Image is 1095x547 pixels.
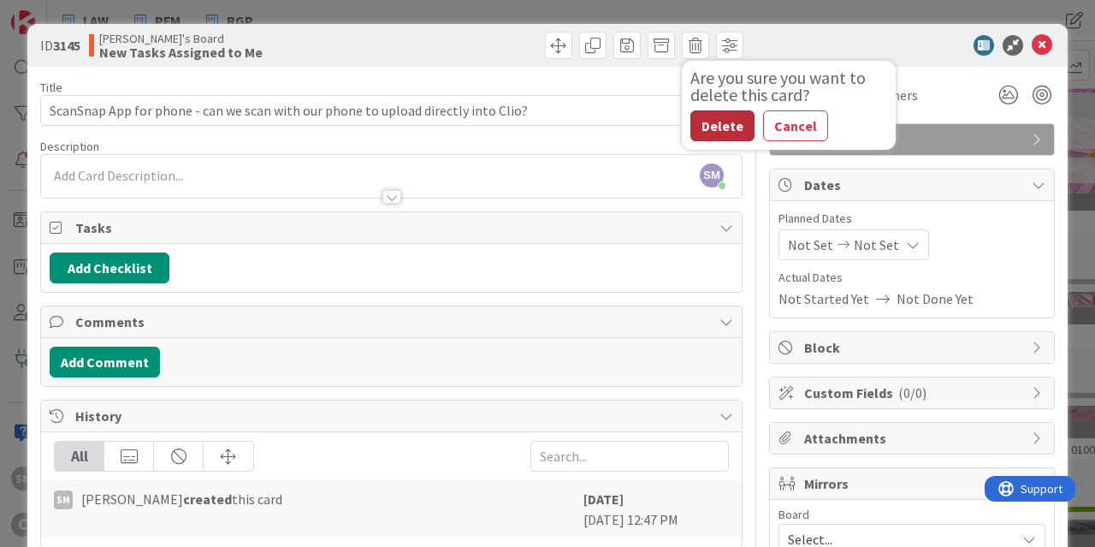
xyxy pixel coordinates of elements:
span: Not Set [854,235,899,255]
span: Block [804,337,1023,358]
b: created [183,491,232,508]
span: [PERSON_NAME]'s Board [99,32,263,45]
button: Cancel [763,110,828,141]
span: Planned Dates [778,210,1045,228]
div: [DATE] 12:47 PM [583,489,729,530]
div: All [55,442,104,471]
span: Attachments [804,428,1023,449]
span: SM [700,164,724,187]
span: Dates [804,175,1023,195]
label: Title [40,80,62,95]
span: Comments [75,312,711,332]
button: Delete [690,110,755,141]
span: Board [778,508,809,520]
span: ( 0/0 ) [898,384,926,401]
span: History [75,406,711,426]
span: default [804,129,1023,150]
span: Mirrors [804,473,1023,494]
span: Support [36,3,78,23]
span: ID [40,35,80,56]
span: Not Set [788,235,833,255]
span: Tasks [75,217,711,238]
span: [PERSON_NAME] this card [81,489,282,509]
b: 3145 [53,37,80,54]
b: [DATE] [583,491,624,508]
span: Not Started Yet [778,288,869,309]
button: Add Checklist [50,253,169,283]
input: type card name here... [40,95,743,126]
span: Description [40,139,99,154]
div: Are you sure you want to delete this card? [690,69,887,104]
span: Not Done Yet [897,288,974,309]
button: Add Comment [50,347,160,378]
span: Custom Fields [804,383,1023,403]
input: Search... [530,441,729,472]
div: SM [54,491,73,509]
b: New Tasks Assigned to Me [99,45,263,59]
span: Actual Dates [778,269,1045,287]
